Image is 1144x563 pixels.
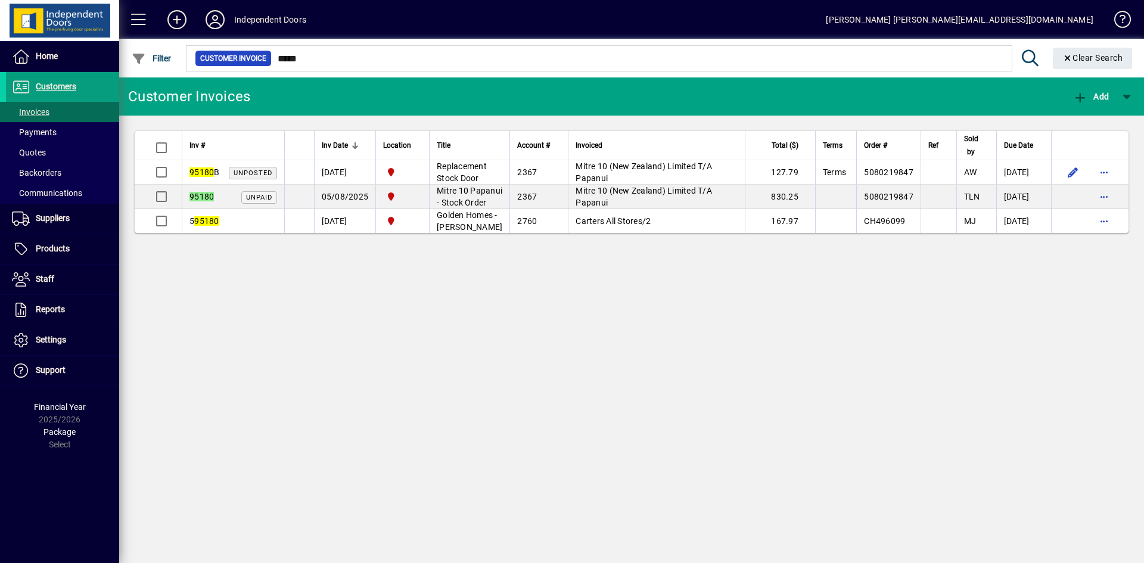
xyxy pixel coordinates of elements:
span: Communications [12,188,82,198]
a: Home [6,42,119,71]
span: Customers [36,82,76,91]
span: Payments [12,127,57,137]
span: B [189,167,220,177]
span: Unpaid [246,194,272,201]
span: Due Date [1004,139,1033,152]
td: 830.25 [745,185,815,209]
a: Products [6,234,119,264]
td: 167.97 [745,209,815,233]
span: TLN [964,192,980,201]
span: 5080219847 [864,192,913,201]
span: Inv # [189,139,205,152]
td: 127.79 [745,160,815,185]
span: AW [964,167,977,177]
div: Invoiced [576,139,738,152]
span: Total ($) [772,139,798,152]
span: 2367 [517,167,537,177]
a: Quotes [6,142,119,163]
span: 2367 [517,192,537,201]
div: Total ($) [753,139,809,152]
span: MJ [964,216,977,226]
td: [DATE] [314,209,376,233]
td: [DATE] [996,209,1051,233]
span: Package [43,427,76,437]
span: Home [36,51,58,61]
span: Support [36,365,66,375]
span: Settings [36,335,66,344]
span: Mitre 10 (New Zealand) Limited T/A Papanui [576,186,712,207]
a: Knowledge Base [1105,2,1129,41]
span: Unposted [234,169,272,177]
a: Invoices [6,102,119,122]
span: Add [1073,92,1109,101]
span: Invoiced [576,139,602,152]
span: Inv Date [322,139,348,152]
span: Replacement Stock Door [437,161,487,183]
div: Title [437,139,502,152]
span: Customer Invoice [200,52,266,64]
a: Payments [6,122,119,142]
a: Settings [6,325,119,355]
td: [DATE] [996,160,1051,185]
div: Ref [928,139,949,152]
span: Products [36,244,70,253]
div: [PERSON_NAME] [PERSON_NAME][EMAIL_ADDRESS][DOMAIN_NAME] [826,10,1093,29]
button: Clear [1053,48,1133,69]
span: Carters All Stores/2 [576,216,651,226]
span: Christchurch [383,214,422,228]
span: Quotes [12,148,46,157]
div: Due Date [1004,139,1044,152]
button: More options [1095,187,1114,206]
a: Reports [6,295,119,325]
div: Location [383,139,422,152]
div: Inv # [189,139,277,152]
span: Terms [823,167,846,177]
button: Edit [1064,163,1083,182]
span: 2760 [517,216,537,226]
a: Suppliers [6,204,119,234]
a: Support [6,356,119,385]
span: Order # [864,139,887,152]
a: Backorders [6,163,119,183]
span: Christchurch [383,166,422,179]
span: Terms [823,139,843,152]
em: 95180 [189,192,214,201]
button: More options [1095,211,1114,231]
div: Sold by [964,132,989,158]
span: Location [383,139,411,152]
div: Inv Date [322,139,369,152]
div: Order # [864,139,913,152]
span: Mitre 10 (New Zealand) Limited T/A Papanui [576,161,712,183]
button: Add [158,9,196,30]
button: Add [1070,86,1112,107]
span: Suppliers [36,213,70,223]
button: Profile [196,9,234,30]
span: Reports [36,304,65,314]
span: Christchurch [383,190,422,203]
span: Filter [132,54,172,63]
span: Golden Homes - [PERSON_NAME] [437,210,502,232]
span: Account # [517,139,550,152]
span: 5 [189,216,219,226]
a: Staff [6,265,119,294]
span: Clear Search [1062,53,1123,63]
div: Customer Invoices [128,87,250,106]
span: Mitre 10 Papanui - Stock Order [437,186,502,207]
td: [DATE] [314,160,376,185]
button: Filter [129,48,175,69]
em: 95180 [189,167,214,177]
td: 05/08/2025 [314,185,376,209]
span: Staff [36,274,54,284]
div: Account # [517,139,561,152]
a: Communications [6,183,119,203]
span: Sold by [964,132,978,158]
span: CH496099 [864,216,905,226]
span: Title [437,139,450,152]
div: Independent Doors [234,10,306,29]
span: Ref [928,139,938,152]
em: 95180 [194,216,219,226]
button: More options [1095,163,1114,182]
td: [DATE] [996,185,1051,209]
span: 5080219847 [864,167,913,177]
span: Invoices [12,107,49,117]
